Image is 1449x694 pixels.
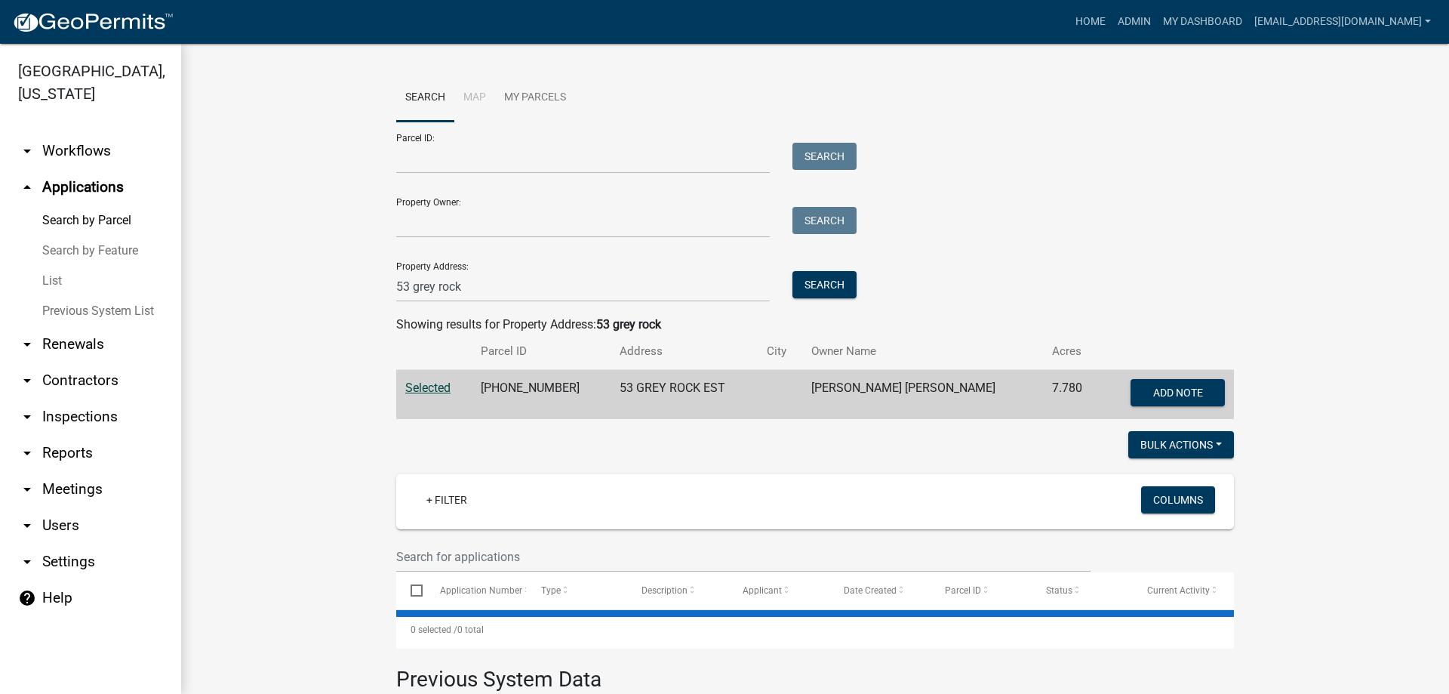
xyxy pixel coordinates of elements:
datatable-header-cell: Description [627,572,728,609]
datatable-header-cell: Type [526,572,627,609]
a: Selected [405,381,451,395]
i: arrow_drop_down [18,517,36,535]
th: Parcel ID [472,334,611,369]
div: 0 total [396,611,1234,649]
button: Search [792,207,857,234]
span: 0 selected / [411,625,457,635]
span: Current Activity [1147,585,1210,596]
a: Admin [1112,8,1157,36]
div: Showing results for Property Address: [396,316,1234,334]
i: arrow_drop_down [18,553,36,571]
span: Add Note [1152,387,1202,399]
th: Owner Name [802,334,1043,369]
datatable-header-cell: Applicant [728,572,829,609]
i: help [18,589,36,607]
td: 7.780 [1043,370,1100,420]
a: [EMAIL_ADDRESS][DOMAIN_NAME] [1248,8,1437,36]
span: Status [1046,585,1072,596]
i: arrow_drop_down [18,408,36,426]
a: My Dashboard [1157,8,1248,36]
datatable-header-cell: Select [396,572,425,609]
button: Search [792,143,857,170]
span: Date Created [844,585,897,596]
a: Search [396,74,454,122]
th: City [758,334,802,369]
button: Search [792,271,857,298]
datatable-header-cell: Current Activity [1133,572,1234,609]
i: arrow_drop_down [18,444,36,462]
td: [PERSON_NAME] [PERSON_NAME] [802,370,1043,420]
span: Applicant [743,585,782,596]
button: Add Note [1131,379,1225,406]
i: arrow_drop_down [18,372,36,390]
td: 53 GREY ROCK EST [611,370,758,420]
th: Acres [1043,334,1100,369]
i: arrow_drop_up [18,178,36,196]
button: Columns [1141,486,1215,514]
input: Search for applications [396,541,1091,572]
td: [PHONE_NUMBER] [472,370,611,420]
button: Bulk Actions [1128,431,1234,458]
span: Application Number [440,585,522,596]
i: arrow_drop_down [18,480,36,498]
th: Address [611,334,758,369]
span: Description [641,585,688,596]
span: Parcel ID [945,585,981,596]
datatable-header-cell: Date Created [829,572,931,609]
datatable-header-cell: Application Number [425,572,526,609]
a: Home [1069,8,1112,36]
strong: 53 grey rock [596,317,661,332]
span: Type [541,585,561,596]
i: arrow_drop_down [18,142,36,160]
datatable-header-cell: Status [1032,572,1133,609]
i: arrow_drop_down [18,335,36,353]
a: My Parcels [495,74,575,122]
a: + Filter [414,486,479,514]
datatable-header-cell: Parcel ID [931,572,1032,609]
